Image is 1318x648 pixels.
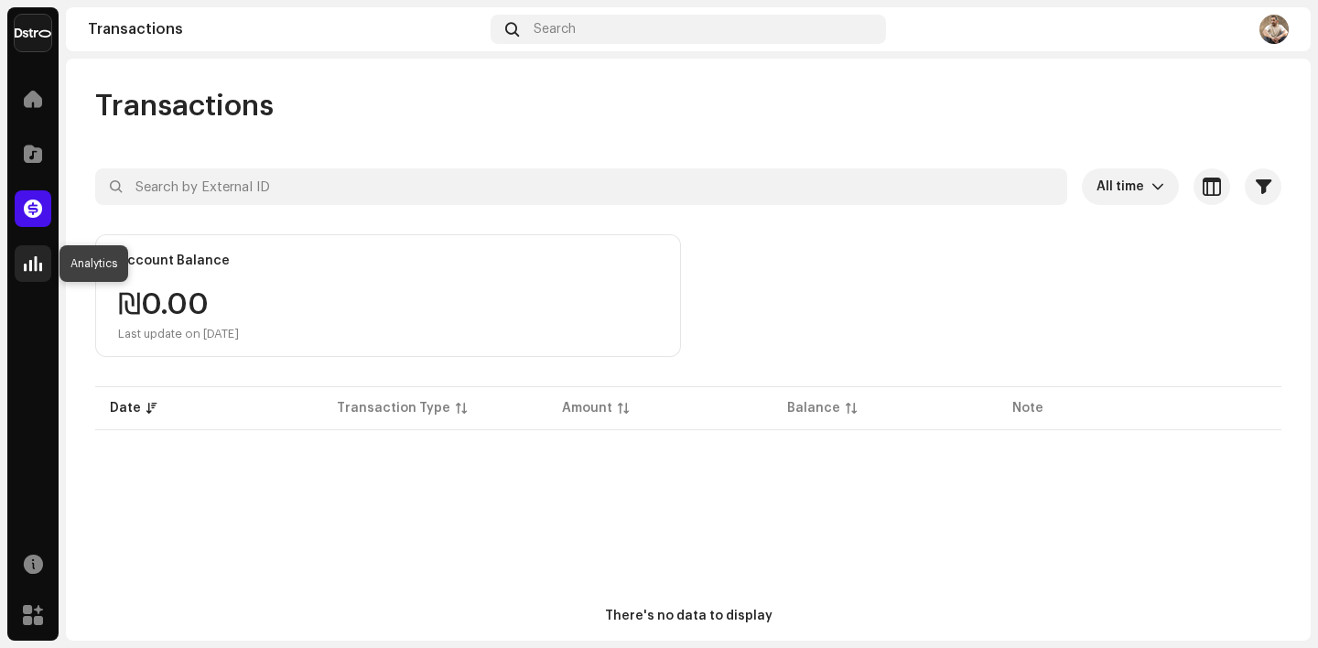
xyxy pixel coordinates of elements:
span: All time [1097,168,1151,205]
div: There's no data to display [605,607,772,626]
img: 37049a6c-5853-4d0f-b902-a3db2617d997 [1259,15,1289,44]
span: Search [534,22,576,37]
div: dropdown trigger [1151,168,1164,205]
div: Last update on [DATE] [118,327,239,341]
img: a754eb8e-f922-4056-8001-d1d15cdf72ef [15,15,51,51]
input: Search by External ID [95,168,1067,205]
div: Transactions [88,22,483,37]
div: Account Balance [118,254,230,268]
span: Transactions [95,88,274,124]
